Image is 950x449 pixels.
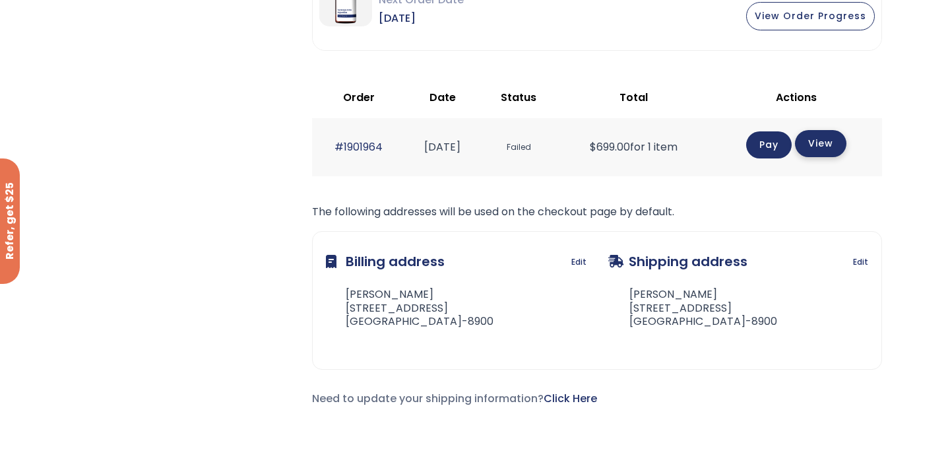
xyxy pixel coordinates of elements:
span: Total [619,90,648,105]
span: Status [501,90,536,105]
span: Failed [487,135,551,160]
button: View Order Progress [746,2,875,30]
address: [PERSON_NAME] [STREET_ADDRESS] [GEOGRAPHIC_DATA]-8900 [326,288,493,329]
span: Actions [776,90,817,105]
span: $ [590,139,596,155]
a: Click Here [544,391,597,406]
h3: Billing address [326,245,445,278]
span: Order [343,90,375,105]
h3: Shipping address [608,245,747,278]
span: Need to update your shipping information? [312,391,597,406]
time: [DATE] [424,139,460,155]
span: 699.00 [590,139,630,155]
span: View Order Progress [755,9,866,22]
span: [DATE] [379,9,538,28]
a: View [795,130,846,157]
span: Date [429,90,456,105]
address: [PERSON_NAME] [STREET_ADDRESS] [GEOGRAPHIC_DATA]-8900 [608,288,777,329]
a: #1901964 [334,139,383,155]
td: for 1 item [557,118,711,176]
a: Edit [571,253,586,271]
a: Pay [746,131,792,158]
p: The following addresses will be used on the checkout page by default. [312,203,882,221]
a: Edit [853,253,868,271]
